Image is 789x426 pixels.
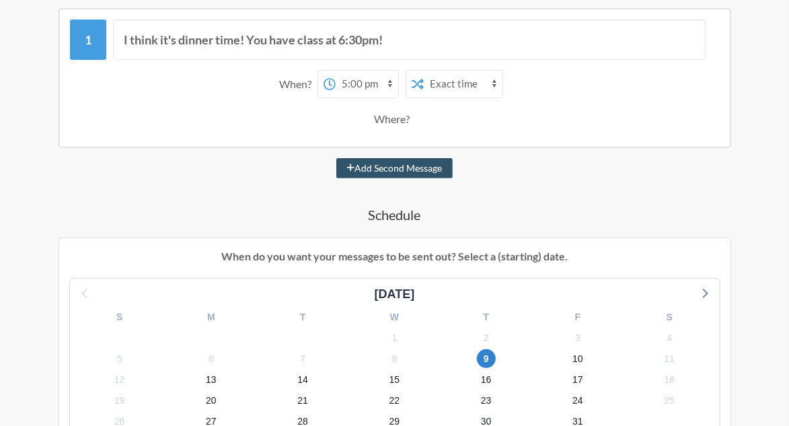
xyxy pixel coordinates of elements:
div: F [532,307,624,328]
span: Thursday, November 6, 2025 [202,349,221,368]
span: Tuesday, November 25, 2025 [660,392,679,411]
div: W [348,307,440,328]
span: Sunday, November 16, 2025 [477,371,496,390]
button: Add Second Message [336,158,453,178]
span: Tuesday, November 18, 2025 [660,371,679,390]
div: S [74,307,165,328]
div: S [624,307,715,328]
span: Thursday, November 20, 2025 [202,392,221,411]
span: Friday, November 14, 2025 [293,371,312,390]
span: Wednesday, November 19, 2025 [110,392,129,411]
span: Monday, November 17, 2025 [568,371,587,390]
span: Saturday, November 8, 2025 [385,349,404,368]
div: M [165,307,257,328]
span: Wednesday, November 12, 2025 [110,371,129,390]
div: When? [280,70,317,98]
h4: Schedule [40,205,749,224]
span: Sunday, November 2, 2025 [477,328,496,347]
span: Monday, November 3, 2025 [568,328,587,347]
div: Where? [374,105,415,133]
span: Monday, November 10, 2025 [568,349,587,368]
span: Wednesday, November 5, 2025 [110,349,129,368]
p: When do you want your messages to be sent out? Select a (starting) date. [69,248,720,264]
div: T [257,307,348,328]
span: Saturday, November 1, 2025 [385,328,404,347]
span: Monday, November 24, 2025 [568,392,587,411]
span: Sunday, November 23, 2025 [477,392,496,411]
div: T [441,307,532,328]
span: Thursday, November 13, 2025 [202,371,221,390]
span: Friday, November 21, 2025 [293,392,312,411]
span: Friday, November 7, 2025 [293,349,312,368]
div: [DATE] [369,285,420,304]
span: Saturday, November 22, 2025 [385,392,404,411]
span: Tuesday, November 11, 2025 [660,349,679,368]
input: Message [113,20,706,60]
span: Tuesday, November 4, 2025 [660,328,679,347]
span: Saturday, November 15, 2025 [385,371,404,390]
span: Sunday, November 9, 2025 [477,349,496,368]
